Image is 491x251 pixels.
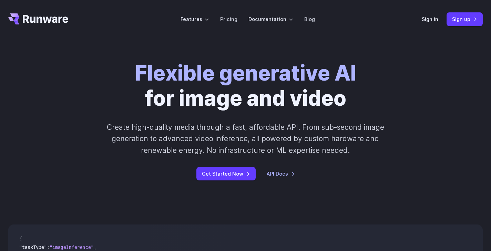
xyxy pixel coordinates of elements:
[8,13,68,24] a: Go to /
[248,15,293,23] label: Documentation
[181,15,209,23] label: Features
[94,122,397,156] p: Create high-quality media through a fast, affordable API. From sub-second image generation to adv...
[422,15,438,23] a: Sign in
[135,61,356,111] h1: for image and video
[267,170,295,178] a: API Docs
[196,167,256,180] a: Get Started Now
[50,244,94,250] span: "imageInference"
[19,236,22,242] span: {
[19,244,47,250] span: "taskType"
[135,60,356,86] strong: Flexible generative AI
[94,244,96,250] span: ,
[220,15,237,23] a: Pricing
[304,15,315,23] a: Blog
[47,244,50,250] span: :
[447,12,483,26] a: Sign up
